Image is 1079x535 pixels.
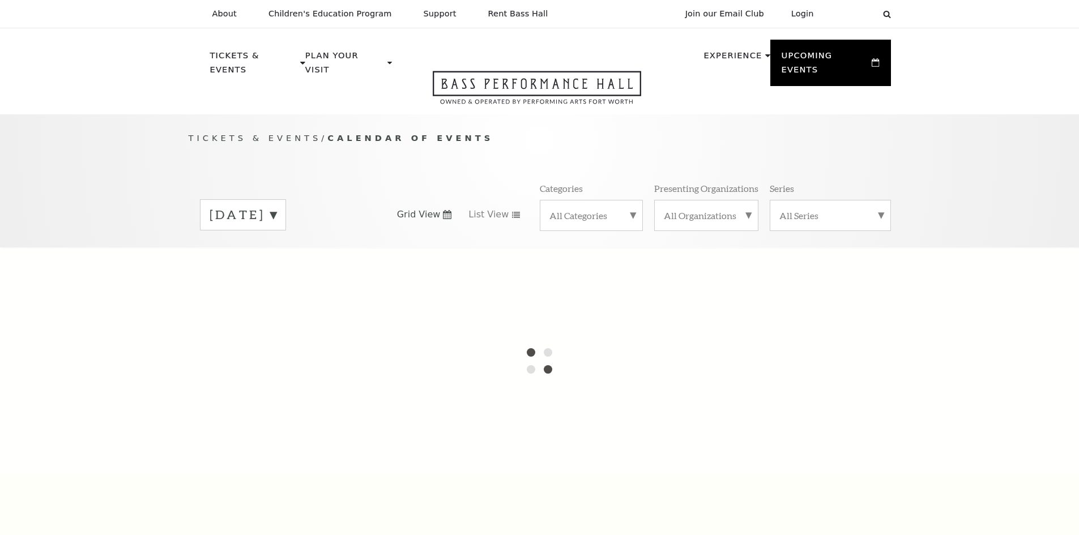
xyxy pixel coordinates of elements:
[779,209,881,221] label: All Series
[540,182,583,194] p: Categories
[327,133,493,143] span: Calendar of Events
[488,9,548,19] p: Rent Bass Hall
[424,9,457,19] p: Support
[268,9,392,19] p: Children's Education Program
[703,49,762,69] p: Experience
[397,208,441,221] span: Grid View
[212,9,237,19] p: About
[210,206,276,224] label: [DATE]
[189,133,322,143] span: Tickets & Events
[468,208,509,221] span: List View
[210,49,298,83] p: Tickets & Events
[549,209,633,221] label: All Categories
[664,209,749,221] label: All Organizations
[832,8,872,19] select: Select:
[770,182,794,194] p: Series
[305,49,385,83] p: Plan Your Visit
[654,182,758,194] p: Presenting Organizations
[189,131,891,145] p: /
[782,49,869,83] p: Upcoming Events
